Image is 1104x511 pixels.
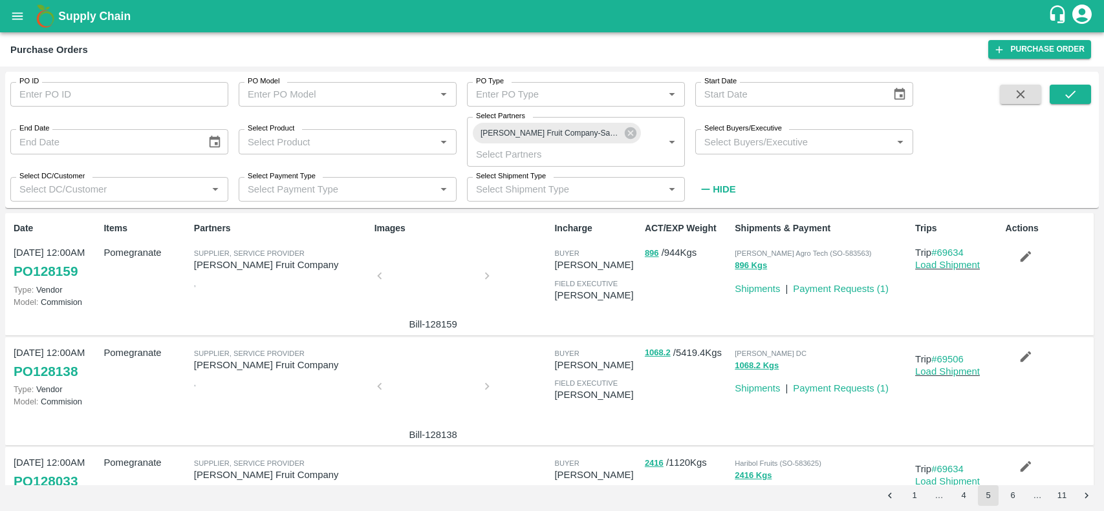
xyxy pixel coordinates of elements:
[735,359,779,373] button: 1068.2 Kgs
[476,171,546,182] label: Select Shipment Type
[699,133,888,150] input: Select Buyers/Executive
[645,455,730,470] p: / 1120 Kgs
[14,395,98,408] p: Commision
[892,134,909,151] button: Open
[978,485,999,506] button: page 5
[476,111,525,121] label: Select Partners
[248,123,294,134] label: Select Product
[554,388,639,402] p: [PERSON_NAME]
[14,260,78,283] a: PO128159
[1070,3,1094,30] div: account of current user
[14,360,78,383] a: PO128138
[554,358,639,372] p: [PERSON_NAME]
[194,222,369,235] p: Partners
[14,346,98,360] p: [DATE] 12:00AM
[887,82,912,107] button: Choose date
[476,76,504,87] label: PO Type
[1076,485,1097,506] button: Go to next page
[14,284,98,296] p: Vendor
[435,134,452,151] button: Open
[194,379,196,387] span: ,
[207,181,224,198] button: Open
[915,352,1000,366] p: Trip
[14,383,98,395] p: Vendor
[735,249,871,257] span: [PERSON_NAME] Agro Tech (SO-583563)
[103,245,188,260] p: Pomegranate
[103,455,188,470] p: Pomegranate
[14,285,34,295] span: Type:
[554,468,639,482] p: [PERSON_NAME]
[915,245,1000,260] p: Trip
[735,349,806,357] span: [PERSON_NAME] DC
[58,7,1048,25] a: Supply Chain
[929,490,949,502] div: …
[32,3,58,29] img: logo
[1052,485,1072,506] button: Go to page 11
[194,258,369,272] p: [PERSON_NAME] Fruit Company
[14,297,38,307] span: Model:
[645,346,730,360] p: / 5419.4 Kgs
[385,317,482,331] p: Bill-128159
[1002,485,1023,506] button: Go to page 6
[915,462,1000,476] p: Trip
[780,376,788,395] div: |
[471,181,660,198] input: Select Shipment Type
[194,358,369,372] p: [PERSON_NAME] Fruit Company
[793,383,889,393] a: Payment Requests (1)
[645,346,671,360] button: 1068.2
[735,284,780,294] a: Shipments
[14,470,78,493] a: PO128033
[645,222,730,235] p: ACT/EXP Weight
[695,82,882,107] input: Start Date
[645,246,659,261] button: 896
[988,40,1091,59] a: Purchase Order
[243,133,431,150] input: Select Product
[194,459,305,467] span: Supplier, Service Provider
[3,1,32,31] button: open drawer
[780,276,788,296] div: |
[915,366,980,377] a: Load Shipment
[1027,490,1048,502] div: …
[735,459,821,467] span: Haribol Fruits (SO-583625)
[103,346,188,360] p: Pomegranate
[735,383,780,393] a: Shipments
[735,222,910,235] p: Shipments & Payment
[704,123,782,134] label: Select Buyers/Executive
[645,456,664,471] button: 2416
[695,178,739,200] button: Hide
[194,349,305,357] span: Supplier, Service Provider
[473,123,641,143] div: [PERSON_NAME] Fruit Company-Sangamner, [GEOGRAPHIC_DATA]-8806596856
[664,134,680,151] button: Open
[473,127,627,140] span: [PERSON_NAME] Fruit Company-Sangamner, [GEOGRAPHIC_DATA]-8806596856
[931,354,964,364] a: #69506
[14,296,98,308] p: Commision
[704,76,737,87] label: Start Date
[14,397,38,406] span: Model:
[1048,5,1070,28] div: customer-support
[194,249,305,257] span: Supplier, Service Provider
[471,145,643,162] input: Select Partners
[103,222,188,235] p: Items
[915,222,1000,235] p: Trips
[554,222,639,235] p: Incharge
[554,288,639,302] p: [PERSON_NAME]
[243,86,415,103] input: Enter PO Model
[713,184,735,194] strong: Hide
[664,181,680,198] button: Open
[878,485,1099,506] nav: pagination navigation
[435,181,452,198] button: Open
[793,284,889,294] a: Payment Requests (1)
[931,247,964,258] a: #69634
[14,181,203,198] input: Select DC/Customer
[554,379,618,387] span: field executive
[554,459,579,467] span: buyer
[194,468,369,482] p: [PERSON_NAME] Fruit Company
[58,10,131,23] b: Supply Chain
[554,249,579,257] span: buyer
[19,76,39,87] label: PO ID
[248,171,316,182] label: Select Payment Type
[554,258,639,272] p: [PERSON_NAME]
[1006,222,1090,235] p: Actions
[435,86,452,103] button: Open
[14,222,98,235] p: Date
